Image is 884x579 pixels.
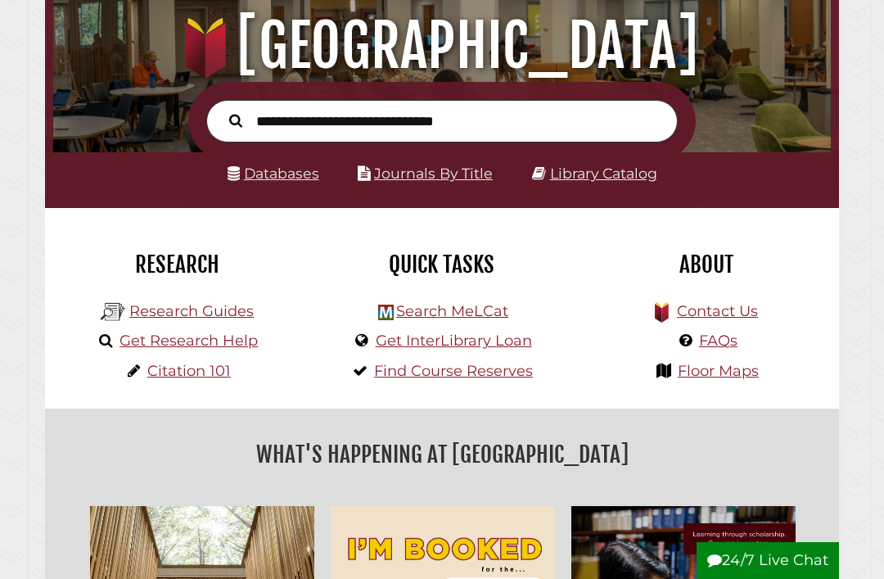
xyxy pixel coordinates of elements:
[101,300,125,324] img: Hekman Library Logo
[376,332,532,350] a: Get InterLibrary Loan
[229,114,242,129] i: Search
[66,10,818,82] h1: [GEOGRAPHIC_DATA]
[550,165,657,182] a: Library Catalog
[322,251,562,278] h2: Quick Tasks
[378,305,394,320] img: Hekman Library Logo
[228,165,319,182] a: Databases
[699,332,737,350] a: FAQs
[147,362,231,380] a: Citation 101
[677,302,758,320] a: Contact Us
[57,436,827,473] h2: What's Happening at [GEOGRAPHIC_DATA]
[396,302,508,320] a: Search MeLCat
[221,110,250,130] button: Search
[120,332,258,350] a: Get Research Help
[129,302,254,320] a: Research Guides
[374,165,493,182] a: Journals By Title
[57,251,297,278] h2: Research
[678,362,759,380] a: Floor Maps
[587,251,827,278] h2: About
[374,362,533,380] a: Find Course Reserves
